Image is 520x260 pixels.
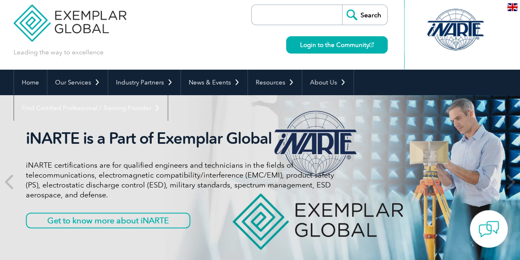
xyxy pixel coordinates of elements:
p: iNARTE certifications are for qualified engineers and technicians in the fields of telecommunicat... [26,160,334,200]
a: Our Services [47,70,108,95]
h2: iNARTE is a Part of Exemplar Global [26,129,334,148]
a: Find Certified Professional / Training Provider [14,95,168,121]
img: contact-chat.png [478,219,499,239]
img: open_square.png [369,42,374,47]
input: Search [342,5,387,25]
img: en [507,3,518,11]
a: Login to the Community [286,36,388,54]
a: Resources [248,70,302,95]
p: Leading the way to excellence [14,48,104,57]
a: About Us [302,70,354,95]
a: Industry Partners [108,70,180,95]
a: News & Events [181,70,247,95]
a: Get to know more about iNARTE [26,213,190,228]
a: Home [14,70,47,95]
